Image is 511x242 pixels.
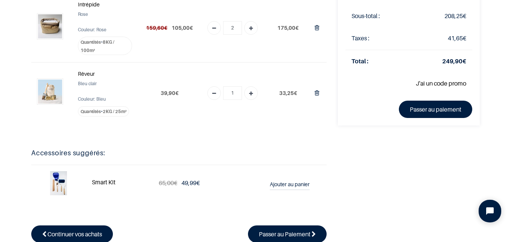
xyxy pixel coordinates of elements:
a: Add one [244,86,258,100]
a: Smart Kit [92,177,116,187]
a: Supprimer du panier [315,89,319,96]
label: - [78,37,132,55]
span: € [279,90,297,96]
span: Bleu clair [78,81,97,86]
span: 2KG / 25m² [103,109,127,114]
span: € [444,12,466,20]
a: Smart Kit [50,179,67,186]
span: € [181,179,200,187]
a: Rêveur [78,69,95,78]
strong: Ajouter au panier [270,181,310,187]
td: Taxes : [345,27,413,50]
span: Quantités [81,39,101,45]
span: 8KG / 100m² [81,39,114,53]
span: 175,00 [277,25,295,31]
strong: Total : [351,57,368,65]
span: 65,00 [159,179,174,187]
span: € [277,25,299,31]
span: 249,90 [442,57,462,65]
span: 159,60 [146,25,164,31]
span: 41,65 [448,34,463,42]
span: Rose [78,11,88,17]
span: 208,25 [444,12,463,20]
a: Ajouter au panier [270,176,310,190]
a: Remove one [207,86,221,100]
iframe: Tidio Chat [472,193,508,229]
a: Passer au paiement [399,101,472,118]
span: 33,25 [279,90,294,96]
span: 39,90 [161,90,175,96]
span: 105,00 [172,25,190,31]
strong: Rêveur [78,70,95,77]
img: Intrépide (8KG / 100m²) [38,14,62,38]
h5: Accessoires suggérés: [31,148,327,159]
del: € [159,179,177,187]
a: Remove one [207,21,221,35]
span: Quantités [81,109,101,114]
span: Continuer vos achats [47,230,102,238]
del: € [146,25,167,31]
a: Add one [244,21,258,35]
img: Smart Kit [50,171,67,195]
span: € [172,25,193,31]
label: - [78,106,129,116]
span: Passer au Paiement [259,230,310,238]
td: Sous-total : [345,5,413,27]
strong: Intrépide [78,1,100,8]
img: Rêveur (2KG / 25m²) [38,80,62,104]
a: Supprimer du panier [315,24,319,31]
a: J'ai un code promo [416,80,466,87]
span: € [448,34,466,42]
strong: Smart Kit [92,178,116,186]
strong: € [442,57,466,65]
span: € [161,90,179,96]
span: Couleur: Rose [78,27,106,32]
span: 49,99 [181,179,196,187]
span: Couleur: Bleu [78,96,106,102]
